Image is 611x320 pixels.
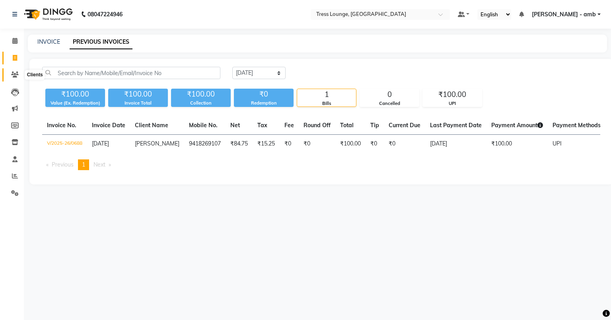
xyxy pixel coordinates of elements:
td: V/2025-26/0688 [42,135,87,153]
a: PREVIOUS INVOICES [70,35,132,49]
span: Round Off [304,122,331,129]
a: INVOICE [37,38,60,45]
span: Previous [52,161,74,168]
span: 1 [82,161,85,168]
div: ₹100.00 [171,89,231,100]
div: Bills [297,100,356,107]
div: ₹100.00 [108,89,168,100]
span: Tip [370,122,379,129]
div: Redemption [234,100,294,107]
span: Fee [284,122,294,129]
div: Collection [171,100,231,107]
div: UPI [423,100,482,107]
td: ₹0 [366,135,384,153]
td: ₹15.25 [253,135,280,153]
div: ₹100.00 [45,89,105,100]
td: ₹0 [280,135,299,153]
td: ₹100.00 [486,135,548,153]
span: Invoice Date [92,122,125,129]
td: ₹0 [384,135,425,153]
div: Cancelled [360,100,419,107]
span: Payment Amount [491,122,543,129]
td: ₹100.00 [335,135,366,153]
div: 1 [297,89,356,100]
span: Current Due [389,122,420,129]
span: Net [230,122,240,129]
span: Invoice No. [47,122,76,129]
span: Next [93,161,105,168]
td: 9418269107 [184,135,226,153]
td: ₹0 [299,135,335,153]
img: logo [20,3,75,25]
span: UPI [553,140,562,147]
span: [DATE] [92,140,109,147]
div: Clients [25,70,45,80]
span: [PERSON_NAME] [135,140,179,147]
td: [DATE] [425,135,486,153]
b: 08047224946 [88,3,123,25]
span: Last Payment Date [430,122,482,129]
span: Mobile No. [189,122,218,129]
div: Invoice Total [108,100,168,107]
td: ₹84.75 [226,135,253,153]
input: Search by Name/Mobile/Email/Invoice No [42,67,220,79]
div: 0 [360,89,419,100]
span: Total [340,122,354,129]
span: [PERSON_NAME] - amb [532,10,596,19]
div: Value (Ex. Redemption) [45,100,105,107]
span: Payment Methods [553,122,606,129]
div: ₹100.00 [423,89,482,100]
span: Client Name [135,122,168,129]
nav: Pagination [42,159,600,170]
span: Tax [257,122,267,129]
div: ₹0 [234,89,294,100]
